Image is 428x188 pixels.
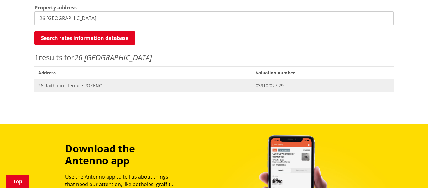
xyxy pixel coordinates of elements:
p: results for [34,52,394,63]
input: e.g. Duke Street NGARUAWAHIA [34,11,394,25]
a: Top [6,175,29,188]
a: 26 Raithburn Terrace POKENO 03910/027.29 [34,79,394,92]
span: 03910/027.29 [256,83,390,89]
em: 26 [GEOGRAPHIC_DATA] [74,52,152,62]
span: 26 Raithburn Terrace POKENO [38,83,248,89]
h3: Download the Antenno app [65,142,179,167]
span: Address [34,66,252,79]
span: 1 [34,52,39,62]
button: Search rates information database [34,31,135,45]
label: Property address [34,4,77,11]
span: Valuation number [252,66,394,79]
iframe: Messenger Launcher [399,162,422,184]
